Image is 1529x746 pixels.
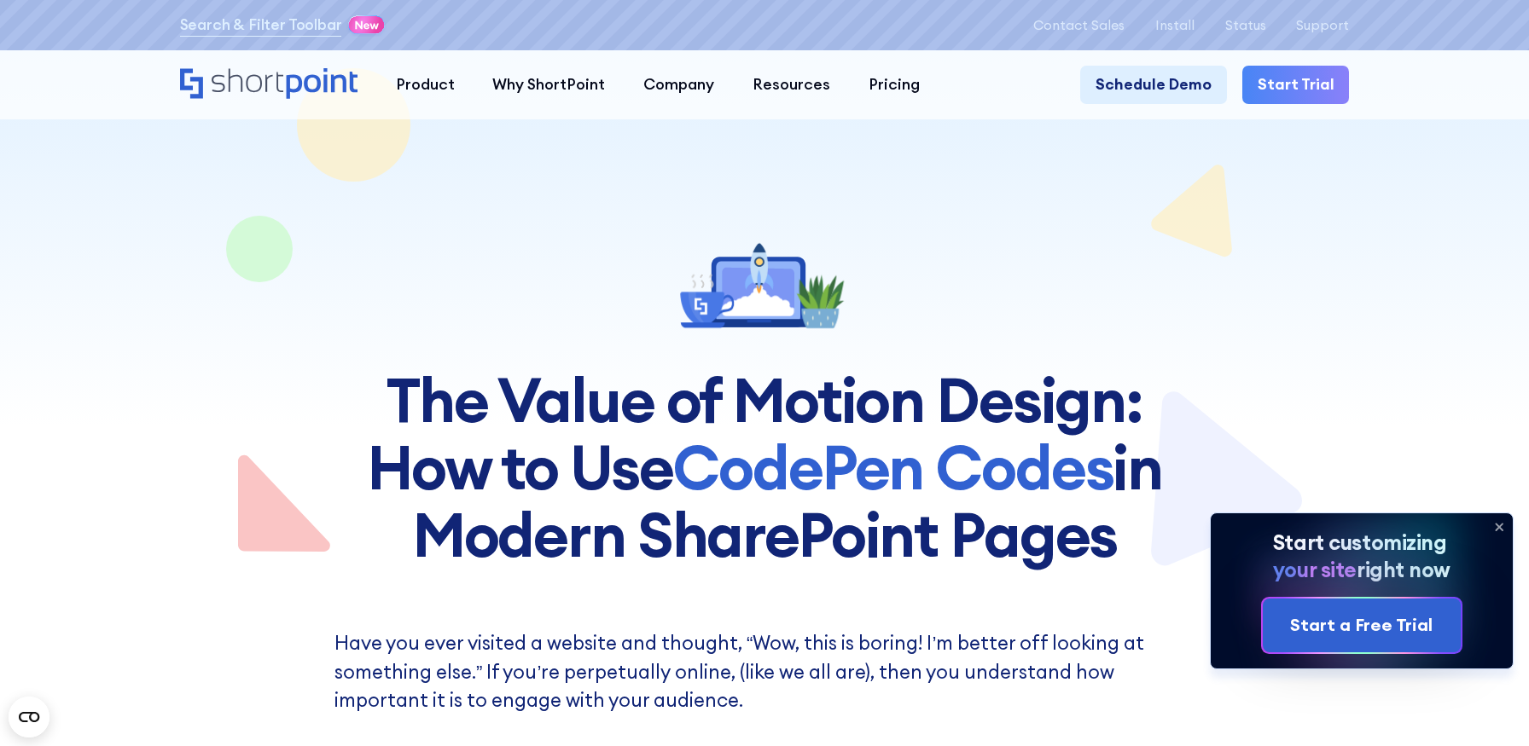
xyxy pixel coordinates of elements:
[1080,66,1227,104] a: Schedule Demo
[1033,17,1125,32] a: Contact Sales
[180,68,358,101] a: Home
[1444,664,1529,746] iframe: Chat Widget
[1263,599,1461,651] a: Start a Free Trial
[734,66,850,104] a: Resources
[1296,17,1349,32] a: Support
[492,73,605,96] div: Why ShortPoint
[376,66,474,104] a: Product
[9,697,49,737] button: Open CMP widget
[305,367,1223,569] h1: The Value of Motion Design: How to Use in Modern SharePoint Pages
[753,73,830,96] div: Resources
[672,428,1113,506] span: CodePen Codes
[625,66,734,104] a: Company
[396,73,455,96] div: Product
[1290,612,1433,638] div: Start a Free Trial
[474,66,625,104] a: Why ShortPoint
[180,14,342,37] a: Search & Filter Toolbar
[1225,17,1266,32] a: Status
[849,66,939,104] a: Pricing
[869,73,920,96] div: Pricing
[1242,66,1350,104] a: Start Trial
[643,73,714,96] div: Company
[1155,17,1195,32] a: Install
